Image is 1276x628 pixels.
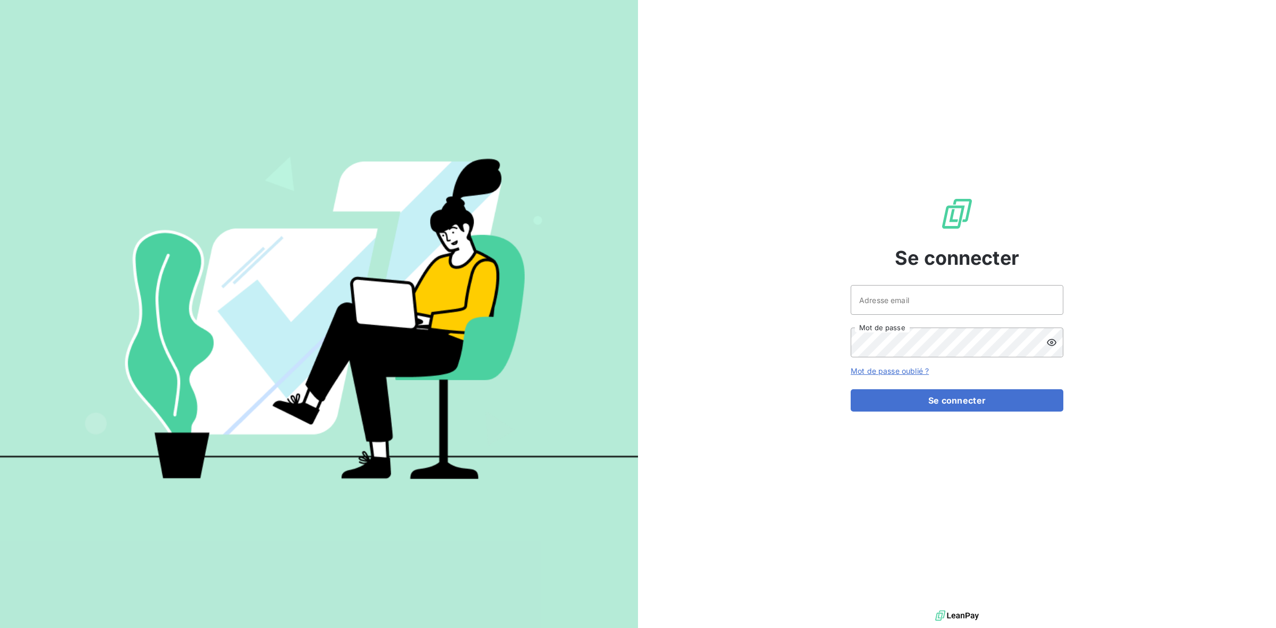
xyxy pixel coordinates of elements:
[851,285,1063,315] input: placeholder
[851,389,1063,412] button: Se connecter
[935,608,979,624] img: logo
[895,244,1019,272] span: Se connecter
[851,366,929,375] a: Mot de passe oublié ?
[940,197,974,231] img: Logo LeanPay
